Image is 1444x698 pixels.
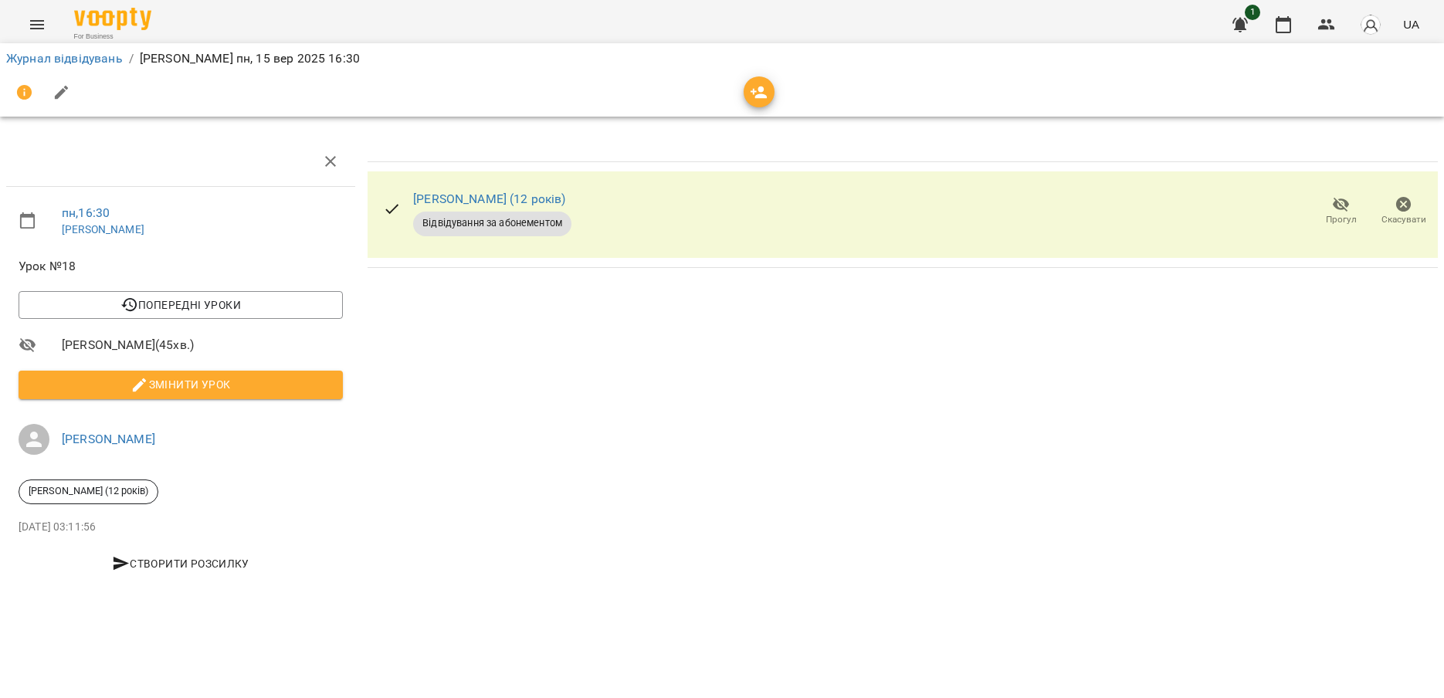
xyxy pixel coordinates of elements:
span: Відвідування за абонементом [413,216,571,230]
span: 1 [1245,5,1260,20]
a: [PERSON_NAME] [62,223,144,235]
nav: breadcrumb [6,49,1438,68]
span: [PERSON_NAME] (12 років) [19,484,158,498]
a: [PERSON_NAME] [62,432,155,446]
button: Menu [19,6,56,43]
span: Змінити урок [31,375,330,394]
span: Урок №18 [19,257,343,276]
span: Створити розсилку [25,554,337,573]
span: For Business [74,32,151,42]
img: avatar_s.png [1360,14,1381,36]
span: [PERSON_NAME] ( 45 хв. ) [62,336,343,354]
button: Змінити урок [19,371,343,398]
span: Прогул [1326,213,1357,226]
span: UA [1403,16,1419,32]
a: Журнал відвідувань [6,51,123,66]
button: UA [1397,10,1425,39]
img: Voopty Logo [74,8,151,30]
button: Прогул [1310,190,1372,233]
li: / [129,49,134,68]
button: Створити розсилку [19,550,343,578]
a: [PERSON_NAME] (12 років) [413,191,566,206]
span: Скасувати [1381,213,1426,226]
button: Попередні уроки [19,291,343,319]
p: [DATE] 03:11:56 [19,520,343,535]
div: [PERSON_NAME] (12 років) [19,479,158,504]
a: пн , 16:30 [62,205,110,220]
button: Скасувати [1372,190,1435,233]
span: Попередні уроки [31,296,330,314]
p: [PERSON_NAME] пн, 15 вер 2025 16:30 [140,49,360,68]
